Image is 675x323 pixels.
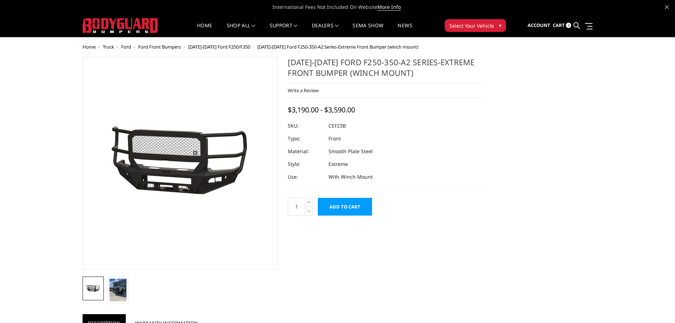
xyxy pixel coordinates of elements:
a: Home [197,23,212,37]
h1: [DATE]-[DATE] Ford F250-350-A2 Series-Extreme Front Bumper (winch mount) [288,57,483,83]
a: Ford Front Bumpers [138,44,181,50]
a: Write a Review [288,87,319,94]
a: Ford [121,44,131,50]
dt: Use: [288,171,323,183]
dd: CEF23B [328,119,346,132]
dd: With Winch Mount [328,171,373,183]
span: ▾ [499,22,501,29]
span: Select Your Vehicle [449,22,494,29]
span: [DATE]-[DATE] Ford F250-350-A2 Series-Extreme Front Bumper (winch mount) [257,44,418,50]
a: Account [528,16,550,35]
a: 2023-2025 Ford F250-350-A2 Series-Extreme Front Bumper (winch mount) [83,57,278,269]
dd: Smooth Plate Steel [328,145,373,158]
dt: SKU: [288,119,323,132]
img: 2023-2025 Ford F250-350-A2 Series-Extreme Front Bumper (winch mount) [109,279,126,301]
a: [DATE]-[DATE] Ford F250/F350 [188,44,250,50]
a: SEMA Show [353,23,383,37]
a: Dealers [312,23,339,37]
img: BODYGUARD BUMPERS [83,18,159,33]
a: More Info [377,4,401,11]
img: 2023-2025 Ford F250-350-A2 Series-Extreme Front Bumper (winch mount) [85,285,102,293]
input: Add to Cart [318,198,372,216]
dt: Type: [288,132,323,145]
a: Truck [103,44,114,50]
span: Cart [553,22,565,28]
a: shop all [227,23,255,37]
span: Account [528,22,550,28]
a: Home [83,44,96,50]
dt: Style: [288,158,323,171]
button: Select Your Vehicle [445,19,506,32]
a: Support [270,23,298,37]
img: 2023-2025 Ford F250-350-A2 Series-Extreme Front Bumper (winch mount) [91,123,269,204]
span: $3,190.00 - $3,590.00 [288,105,355,115]
span: 3 [566,23,571,28]
a: Cart 3 [553,16,571,35]
dt: Material: [288,145,323,158]
dd: Extreme [328,158,348,171]
a: News [398,23,412,37]
dd: Front [328,132,341,145]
